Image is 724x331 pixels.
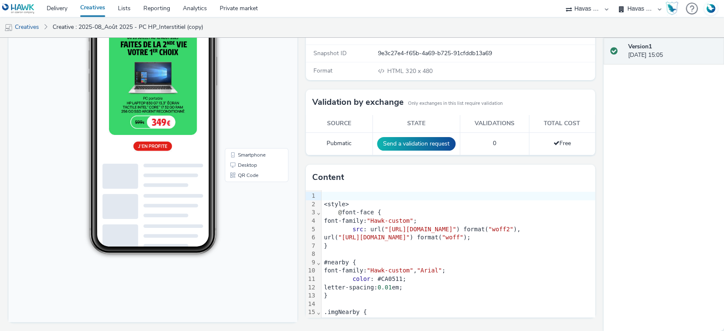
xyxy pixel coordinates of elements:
[386,67,432,75] span: 320 x 480
[306,292,316,300] div: 13
[306,233,316,242] div: 6
[442,234,464,241] span: "woff"
[321,200,595,209] div: <style>
[306,225,316,234] div: 5
[377,284,392,291] span: 0.01
[628,42,652,50] strong: Version 1
[352,317,370,324] span: width
[306,275,316,283] div: 11
[321,233,595,242] div: url( ) format( );
[321,317,595,325] div: : vw;
[306,132,372,155] td: Pubmatic
[377,137,456,151] button: Send a validation request
[460,115,529,132] th: Validations
[2,3,35,14] img: undefined Logo
[367,267,414,274] span: "Hawk-custom"
[352,226,363,233] span: src
[338,209,341,216] span: @
[306,283,316,292] div: 12
[306,192,316,200] div: 1
[321,308,595,317] div: .imgNearby {
[321,275,595,283] div: : #CA0511;
[704,2,717,15] img: Account FR
[321,266,595,275] div: font-family: , ;
[229,188,249,194] span: Desktop
[321,258,595,267] div: #nearby {
[98,33,107,37] span: 15:05
[218,186,278,196] li: Desktop
[312,171,344,184] h3: Content
[306,200,316,209] div: 2
[321,283,595,292] div: letter-spacing: em;
[417,267,442,274] span: "Arial"
[385,226,456,233] span: "[URL][DOMAIN_NAME]"
[229,199,250,204] span: QR Code
[306,258,316,267] div: 9
[553,139,571,147] span: Free
[306,242,316,250] div: 7
[665,2,682,15] a: Hawk Academy
[321,217,595,225] div: font-family: ;
[352,275,370,282] span: color
[321,225,595,234] div: : url( ) format( ),
[321,242,595,250] div: }
[367,217,414,224] span: "Hawk-custom"
[306,308,316,317] div: 15
[306,217,316,225] div: 4
[316,209,321,216] span: Fold line
[493,139,496,147] span: 0
[306,250,316,258] div: 8
[306,300,316,309] div: 14
[628,42,717,60] div: [DATE] 15:05
[306,208,316,217] div: 3
[408,100,503,107] small: Only exchanges in this list require validation
[313,49,347,57] span: Snapshot ID
[306,115,372,132] th: Source
[306,317,316,325] div: 16
[321,208,595,217] div: font-face {
[316,259,321,266] span: Fold line
[387,67,405,75] span: HTML
[338,234,410,241] span: "[URL][DOMAIN_NAME]"
[313,67,333,75] span: Format
[373,115,460,132] th: State
[218,196,278,206] li: QR Code
[488,226,513,233] span: "woff2"
[316,309,321,315] span: Fold line
[321,292,595,300] div: }
[306,266,316,275] div: 10
[4,23,13,32] img: mobile
[529,115,595,132] th: Total cost
[218,176,278,186] li: Smartphone
[312,96,404,109] h3: Validation by exchange
[665,2,678,15] img: Hawk Academy
[374,317,377,324] span: 5
[48,17,207,37] a: Creative : 2025-08_Août 2025 - PC HP_Interstitiel (copy)
[378,49,594,58] div: 9e3c27e4-f65b-4a69-b725-91cfddb13a69
[229,178,257,183] span: Smartphone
